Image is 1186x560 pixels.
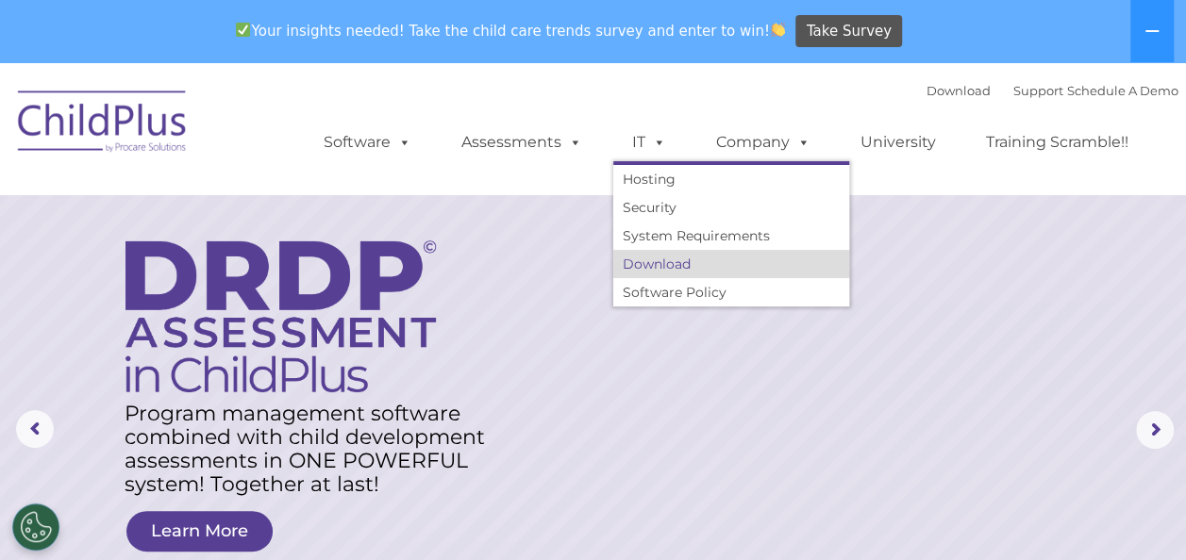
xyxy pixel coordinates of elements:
[262,202,342,216] span: Phone number
[967,124,1147,161] a: Training Scramble!!
[305,124,430,161] a: Software
[125,240,436,392] img: DRDP Assessment in ChildPlus
[126,511,273,552] a: Learn More
[807,15,892,48] span: Take Survey
[1067,83,1178,98] a: Schedule A Demo
[697,124,829,161] a: Company
[8,77,197,172] img: ChildPlus by Procare Solutions
[771,23,785,37] img: 👏
[795,15,902,48] a: Take Survey
[443,124,601,161] a: Assessments
[1013,83,1063,98] a: Support
[125,402,504,496] rs-layer: Program management software combined with child development assessments in ONE POWERFUL system! T...
[613,278,849,306] a: Software Policy
[927,83,1178,98] font: |
[613,193,849,222] a: Security
[12,503,59,551] button: Cookies Settings
[613,222,849,250] a: System Requirements
[613,165,849,193] a: Hosting
[613,250,849,278] a: Download
[236,23,250,37] img: ✅
[842,124,955,161] a: University
[228,12,793,49] span: Your insights needed! Take the child care trends survey and enter to win!
[613,124,685,161] a: IT
[262,124,320,139] span: Last name
[927,83,991,98] a: Download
